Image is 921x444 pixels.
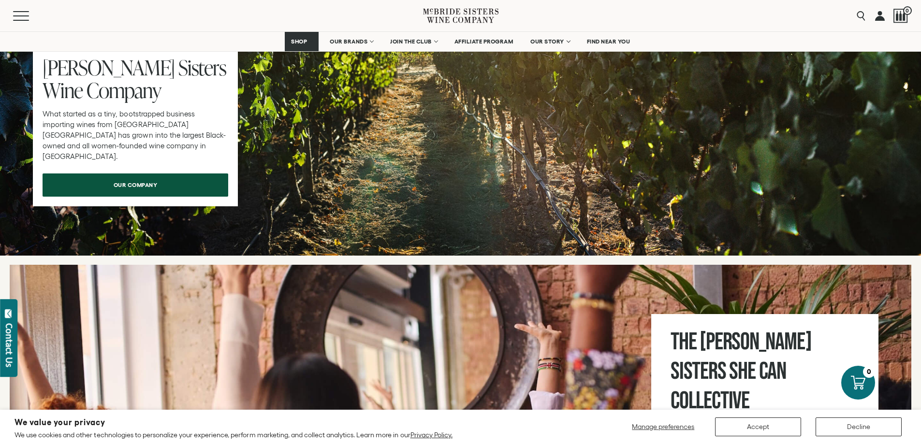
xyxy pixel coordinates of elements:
[291,38,307,45] span: SHOP
[671,357,726,386] span: Sisters
[410,431,453,439] a: Privacy Policy.
[530,38,564,45] span: OUR STORY
[587,38,630,45] span: FIND NEAR YOU
[330,38,367,45] span: OUR BRANDS
[15,418,453,427] h2: We value your privacy
[671,387,749,415] span: Collective
[43,173,228,197] a: our company
[178,53,226,82] span: Sisters
[13,11,48,21] button: Mobile Menu Trigger
[4,323,14,367] div: Contact Us
[285,32,319,51] a: SHOP
[323,32,379,51] a: OUR BRANDS
[715,417,801,436] button: Accept
[15,430,453,439] p: We use cookies and other technologies to personalize your experience, perform marketing, and coll...
[863,366,875,378] div: 0
[759,357,786,386] span: CAN
[671,328,696,357] span: The
[43,109,228,162] p: What started as a tiny, bootstrapped business importing wines from [GEOGRAPHIC_DATA] [GEOGRAPHIC_...
[448,32,520,51] a: AFFILIATE PROGRAM
[524,32,576,51] a: OUR STORY
[729,357,755,386] span: SHE
[43,76,83,104] span: Wine
[43,53,175,82] span: [PERSON_NAME]
[97,175,175,194] span: our company
[390,38,432,45] span: JOIN THE CLUB
[816,417,902,436] button: Decline
[632,423,694,430] span: Manage preferences
[384,32,443,51] a: JOIN THE CLUB
[87,76,161,104] span: Company
[903,6,912,15] span: 0
[700,328,811,357] span: [PERSON_NAME]
[626,417,701,436] button: Manage preferences
[454,38,513,45] span: AFFILIATE PROGRAM
[581,32,637,51] a: FIND NEAR YOU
